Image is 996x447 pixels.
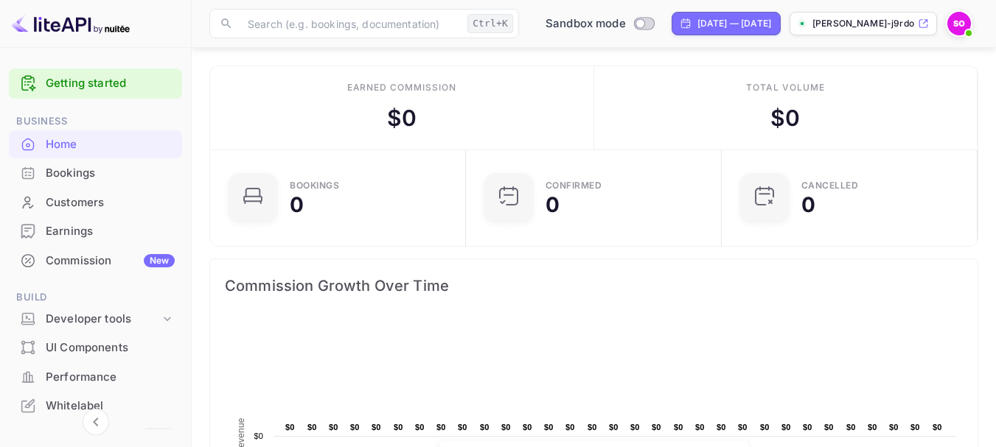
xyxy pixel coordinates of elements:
[933,423,942,432] text: $0
[350,423,360,432] text: $0
[717,423,726,432] text: $0
[672,12,781,35] div: Click to change the date range period
[9,247,182,274] a: CommissionNew
[540,15,660,32] div: Switch to Production mode
[9,189,182,217] div: Customers
[501,423,511,432] text: $0
[770,102,800,135] div: $ 0
[9,217,182,246] div: Earnings
[307,423,317,432] text: $0
[695,423,705,432] text: $0
[630,423,640,432] text: $0
[947,12,971,35] img: Samuel Ocloo
[746,81,825,94] div: Total volume
[254,432,263,440] text: $0
[239,9,462,38] input: Search (e.g. bookings, documentation)
[46,223,175,240] div: Earnings
[83,409,109,435] button: Collapse navigation
[781,423,791,432] text: $0
[9,130,182,158] a: Home
[225,274,963,298] span: Commission Growth Over Time
[9,363,182,392] div: Performance
[588,423,597,432] text: $0
[436,423,446,432] text: $0
[290,181,339,190] div: Bookings
[824,423,834,432] text: $0
[46,253,175,270] div: Commission
[9,68,182,99] div: Getting started
[9,363,182,390] a: Performance
[46,136,175,153] div: Home
[846,423,856,432] text: $0
[674,423,683,432] text: $0
[652,423,661,432] text: $0
[329,423,338,432] text: $0
[46,165,175,182] div: Bookings
[9,306,182,332] div: Developer tools
[9,189,182,216] a: Customers
[9,392,182,419] a: Whitelabel
[467,14,513,33] div: Ctrl+K
[290,194,304,215] div: 0
[372,423,381,432] text: $0
[803,423,812,432] text: $0
[565,423,575,432] text: $0
[910,423,920,432] text: $0
[546,194,560,215] div: 0
[347,81,456,94] div: Earned commission
[9,289,182,306] span: Build
[544,423,554,432] text: $0
[546,181,602,190] div: Confirmed
[9,159,182,188] div: Bookings
[868,423,877,432] text: $0
[46,369,175,386] div: Performance
[889,423,899,432] text: $0
[480,423,490,432] text: $0
[46,398,175,415] div: Whitelabel
[546,15,626,32] span: Sandbox mode
[697,17,771,30] div: [DATE] — [DATE]
[801,181,859,190] div: CANCELLED
[9,130,182,159] div: Home
[458,423,467,432] text: $0
[9,113,182,130] span: Business
[9,334,182,361] a: UI Components
[760,423,770,432] text: $0
[738,423,748,432] text: $0
[46,311,160,328] div: Developer tools
[46,75,175,92] a: Getting started
[46,339,175,356] div: UI Components
[9,159,182,186] a: Bookings
[144,254,175,267] div: New
[415,423,425,432] text: $0
[285,423,295,432] text: $0
[12,12,130,35] img: LiteAPI logo
[801,194,815,215] div: 0
[394,423,403,432] text: $0
[46,194,175,211] div: Customers
[9,334,182,362] div: UI Components
[523,423,532,432] text: $0
[387,102,417,135] div: $ 0
[609,423,619,432] text: $0
[9,392,182,420] div: Whitelabel
[9,217,182,244] a: Earnings
[9,247,182,275] div: CommissionNew
[812,17,915,30] p: [PERSON_NAME]-j9rdo.nui...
